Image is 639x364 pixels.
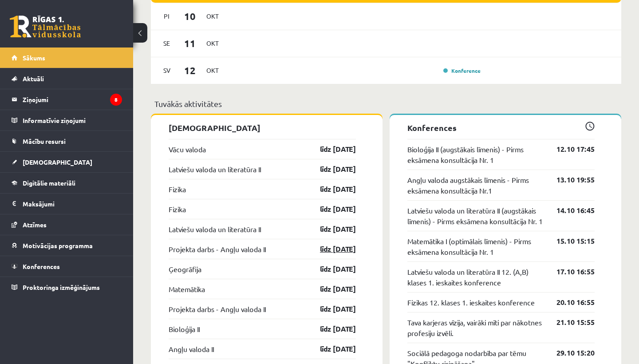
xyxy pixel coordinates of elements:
[407,236,543,257] a: Matemātika I (optimālais līmenis) - Pirms eksāmena konsultācija Nr. 1
[543,205,595,216] a: 14.10 16:45
[12,173,122,193] a: Digitālie materiāli
[169,122,356,134] p: [DEMOGRAPHIC_DATA]
[12,256,122,277] a: Konferences
[158,9,176,23] span: Pi
[23,194,122,214] legend: Maksājumi
[304,284,356,294] a: līdz [DATE]
[23,179,75,187] span: Digitālie materiāli
[12,152,122,172] a: [DEMOGRAPHIC_DATA]
[23,262,60,270] span: Konferences
[203,9,222,23] span: Okt
[543,297,595,308] a: 20.10 16:55
[23,89,122,110] legend: Ziņojumi
[23,241,93,249] span: Motivācijas programma
[543,144,595,154] a: 12.10 17:45
[176,63,204,78] span: 12
[304,164,356,174] a: līdz [DATE]
[407,297,535,308] a: Fizikas 12. klases 1. ieskaites konference
[12,214,122,235] a: Atzīmes
[154,98,618,110] p: Tuvākās aktivitātes
[407,144,543,165] a: Bioloģija II (augstākais līmenis) - Pirms eksāmena konsultācija Nr. 1
[23,283,100,291] span: Proktoringa izmēģinājums
[158,36,176,50] span: Se
[304,304,356,314] a: līdz [DATE]
[12,235,122,256] a: Motivācijas programma
[12,131,122,151] a: Mācību resursi
[304,344,356,354] a: līdz [DATE]
[169,264,201,274] a: Ģeogrāfija
[407,205,543,226] a: Latviešu valoda un literatūra II (augstākais līmenis) - Pirms eksāmena konsultācija Nr. 1
[23,54,45,62] span: Sākums
[169,284,205,294] a: Matemātika
[12,68,122,89] a: Aktuāli
[12,89,122,110] a: Ziņojumi8
[543,317,595,328] a: 21.10 15:55
[12,110,122,131] a: Informatīvie ziņojumi
[12,277,122,297] a: Proktoringa izmēģinājums
[23,110,122,131] legend: Informatīvie ziņojumi
[23,158,92,166] span: [DEMOGRAPHIC_DATA]
[543,236,595,246] a: 15.10 15:15
[10,16,81,38] a: Rīgas 1. Tālmācības vidusskola
[543,348,595,358] a: 29.10 15:20
[23,137,66,145] span: Mācību resursi
[169,324,200,334] a: Bioloģija II
[304,224,356,234] a: līdz [DATE]
[203,63,222,77] span: Okt
[169,304,266,314] a: Projekta darbs - Angļu valoda II
[203,36,222,50] span: Okt
[169,224,261,234] a: Latviešu valoda un literatūra II
[443,67,481,74] a: Konference
[176,9,204,24] span: 10
[407,266,543,288] a: Latviešu valoda un literatūra II 12. (A,B) klases 1. ieskaites konference
[12,47,122,68] a: Sākums
[169,184,186,194] a: Fizika
[158,63,176,77] span: Sv
[304,244,356,254] a: līdz [DATE]
[110,94,122,106] i: 8
[543,266,595,277] a: 17.10 16:55
[169,164,261,174] a: Latviešu valoda un literatūra II
[169,244,266,254] a: Projekta darbs - Angļu valoda II
[12,194,122,214] a: Maksājumi
[407,317,543,338] a: Tava karjeras vīzija, vairāki mīti par nākotnes profesiju izvēli.
[169,204,186,214] a: Fizika
[304,184,356,194] a: līdz [DATE]
[304,264,356,274] a: līdz [DATE]
[169,344,214,354] a: Angļu valoda II
[23,221,47,229] span: Atzīmes
[23,75,44,83] span: Aktuāli
[543,174,595,185] a: 13.10 19:55
[176,36,204,51] span: 11
[407,174,543,196] a: Angļu valoda augstākais līmenis - Pirms eksāmena konsultācija Nr.1
[169,144,206,154] a: Vācu valoda
[407,122,595,134] p: Konferences
[304,324,356,334] a: līdz [DATE]
[304,144,356,154] a: līdz [DATE]
[304,204,356,214] a: līdz [DATE]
